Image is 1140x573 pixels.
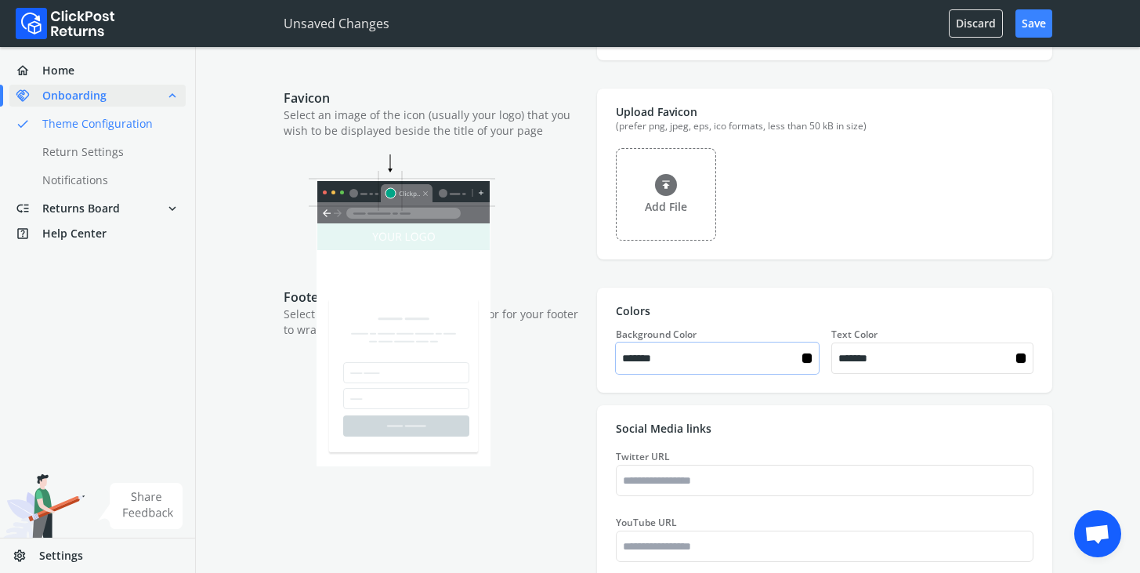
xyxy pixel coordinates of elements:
[284,14,389,33] p: Unsaved Changes
[284,288,581,306] p: Footer
[1015,9,1052,38] button: Save
[616,120,1033,132] div: (prefer png, jpeg, eps, ico formats, less than 50 kB in size)
[1074,510,1121,557] div: Open chat
[16,60,42,82] span: home
[655,174,677,196] img: file_input
[13,545,39,567] span: settings
[16,223,42,245] span: help_center
[616,421,1033,437] p: Social Media links
[9,141,204,163] a: Return Settings
[9,113,204,135] a: doneTheme Configuration
[42,226,107,241] span: Help Center
[9,223,186,245] a: help_centerHelp Center
[616,303,1033,319] p: Colors
[616,104,1033,120] p: Upload Favicon
[16,85,42,107] span: handshake
[284,89,581,107] p: Favicon
[42,88,107,103] span: Onboarding
[9,169,204,191] a: Notifications
[165,85,179,107] span: expand_less
[42,63,74,78] span: Home
[39,548,83,564] span: Settings
[284,107,581,139] p: Select an image of the icon (usually your logo) that you wish to be displayed beside the title of...
[616,516,677,529] label: YouTube URL
[9,60,186,82] a: homeHome
[831,328,1033,341] label: Text Color
[616,328,818,341] label: Background Color
[16,198,42,219] span: low_priority
[98,483,183,529] img: share feedback
[165,198,179,219] span: expand_more
[16,8,115,39] img: Logo
[16,113,30,135] span: done
[616,450,670,463] label: Twitter URL
[949,9,1003,38] button: Discard
[42,201,120,216] span: Returns Board
[645,199,687,215] p: Add File
[284,306,581,338] p: Select an appropriate size, text and color for your footer to wrap up your Returns Page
